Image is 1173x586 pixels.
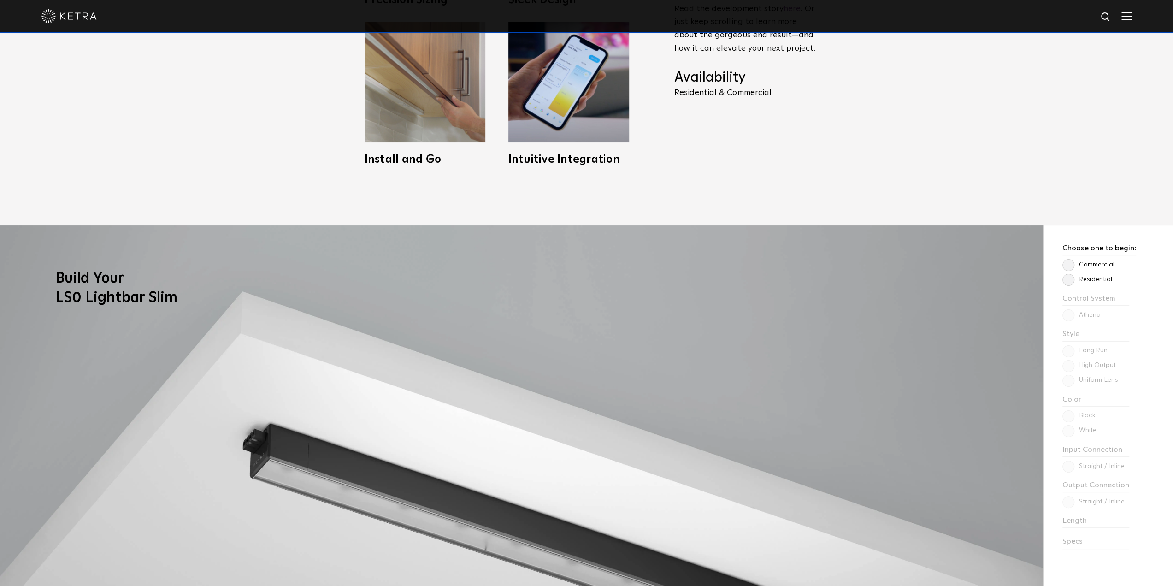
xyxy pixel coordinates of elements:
h4: Availability [674,69,817,87]
label: Commercial [1062,261,1114,269]
h3: Intuitive Integration [508,154,629,165]
label: Residential [1062,276,1112,284]
img: search icon [1100,12,1112,23]
p: Residential & Commercial [674,89,817,97]
h3: Install and Go [365,154,485,165]
img: LS0_Easy_Install [365,22,485,142]
h3: Choose one to begin: [1062,244,1136,255]
img: ketra-logo-2019-white [41,9,97,23]
img: L30_SystemIntegration [508,22,629,142]
img: Hamburger%20Nav.svg [1121,12,1132,20]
